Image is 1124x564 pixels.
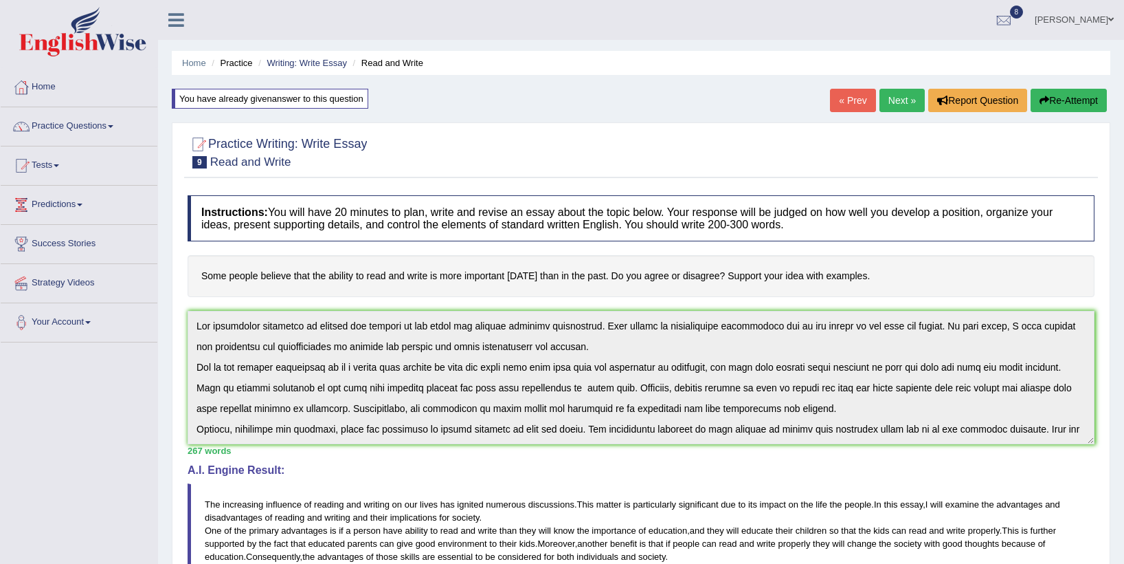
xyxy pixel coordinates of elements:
span: lives [420,499,438,510]
span: their [370,512,387,523]
span: and [621,552,636,562]
span: examine [945,499,979,510]
span: thoughts [965,539,999,549]
span: kids [519,539,535,549]
span: advantages [281,525,327,536]
span: of [304,499,312,510]
span: 8 [1010,6,1024,19]
span: kids [873,525,889,536]
span: so [829,525,839,536]
span: society [638,552,666,562]
span: implications [390,512,437,523]
span: Moreover [537,539,574,549]
span: society [452,512,480,523]
button: Report Question [928,89,1027,112]
span: a [346,525,350,536]
span: the [982,499,994,510]
span: and [929,525,944,536]
span: by [247,539,256,549]
span: benefit [610,539,637,549]
div: 267 words [188,444,1094,457]
span: the [577,525,589,536]
span: of [265,512,272,523]
span: be [485,552,495,562]
span: the [801,499,813,510]
span: they [707,525,724,536]
span: supported [205,539,245,549]
span: writing [363,499,390,510]
span: educate [741,525,773,536]
span: of [224,525,232,536]
span: and [1045,499,1060,510]
span: writing [324,512,350,523]
span: the [859,525,871,536]
span: their [499,539,517,549]
span: read [440,525,458,536]
span: read [909,525,927,536]
span: their [776,525,793,536]
span: will [539,525,551,536]
span: further [1031,525,1057,536]
span: reading [314,499,344,510]
span: This [577,499,594,510]
span: and [307,512,322,523]
span: that [649,539,664,549]
span: ignited [457,499,483,510]
h4: Some people believe that the ability to read and write is more important [DATE] than in the past.... [188,255,1094,297]
span: to [430,525,438,536]
span: give [396,539,413,549]
a: Practice Questions [1,107,157,142]
span: is [640,539,646,549]
span: will [726,525,739,536]
span: will [832,539,844,549]
div: You have already given answer to this question [172,89,368,109]
span: people [844,499,871,510]
span: those [376,552,398,562]
span: Consequently [246,552,300,562]
span: parents [348,539,377,549]
span: is [330,525,336,536]
span: people [673,539,699,549]
span: can [702,539,717,549]
span: and [346,499,361,510]
span: the [234,525,247,536]
span: the [830,499,842,510]
b: Instructions: [201,206,268,218]
span: if [666,539,671,549]
span: if [339,525,344,536]
span: educated [308,539,345,549]
span: for [544,552,554,562]
span: One [205,525,222,536]
span: can [380,539,394,549]
a: « Prev [830,89,875,112]
span: the [259,539,271,549]
span: environment [438,539,487,549]
span: and [739,539,754,549]
h2: Practice Writing: Write Essay [188,134,367,169]
span: to [475,552,483,562]
span: fact [274,539,289,549]
span: of [366,552,374,562]
a: Tests [1,147,157,181]
button: Re-Attempt [1031,89,1107,112]
a: Next » [879,89,925,112]
span: to [489,539,497,549]
span: impact [760,499,786,510]
span: of [638,525,646,536]
span: essential [438,552,473,562]
span: due [721,499,736,510]
span: have [383,525,403,536]
a: Predictions [1,186,157,220]
span: is [624,499,630,510]
span: life [816,499,827,510]
a: Your Account [1,303,157,338]
span: increasing [223,499,263,510]
span: read [719,539,737,549]
span: properly [778,539,810,549]
span: both [557,552,574,562]
span: good [416,539,436,549]
span: write [478,525,497,536]
span: reading [275,512,304,523]
span: society [894,539,921,549]
a: Strategy Videos [1,264,157,299]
